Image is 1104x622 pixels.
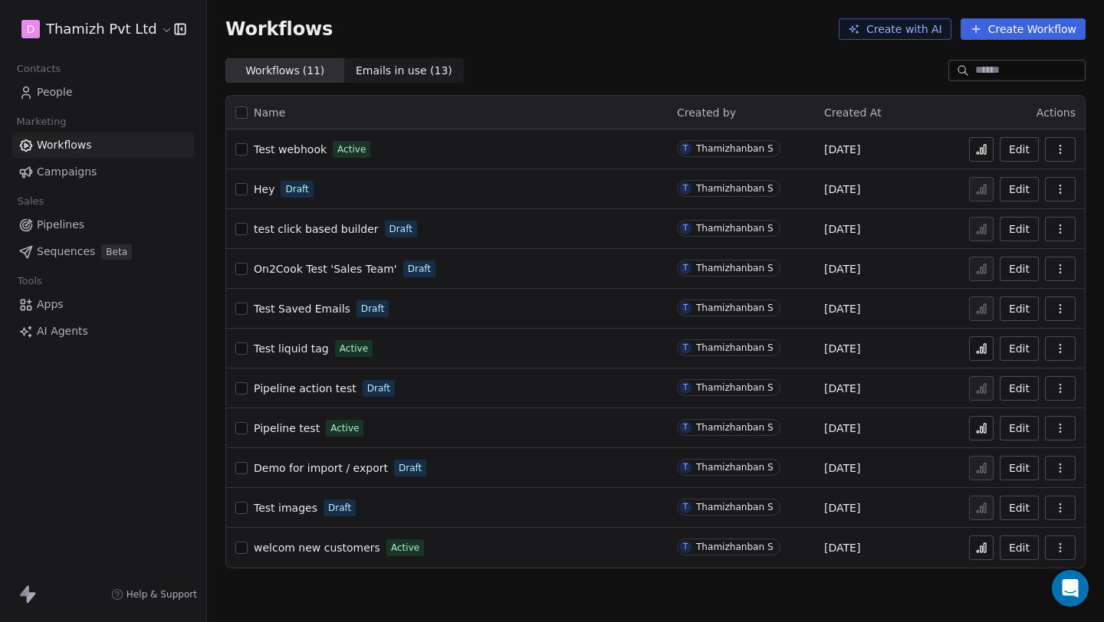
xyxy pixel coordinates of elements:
[254,382,356,394] span: Pipeline action test
[37,323,88,339] span: AI Agents
[356,63,452,79] span: Emails in use ( 13 )
[254,502,317,514] span: Test images
[254,342,329,355] span: Test liquid tag
[399,461,422,475] span: Draft
[254,261,397,277] a: On2Cook Test 'Sales Team'
[696,382,774,393] div: Thamizhanban S
[1037,106,1076,119] span: Actions
[254,223,379,235] span: test click based builder
[683,142,688,155] div: T
[254,460,388,476] a: Demo for import / export
[254,500,317,516] a: Test images
[1000,177,1039,201] button: Edit
[254,462,388,474] span: Demo for import / export
[696,462,774,473] div: Thamizhanban S
[1000,376,1039,401] button: Edit
[391,541,419,555] span: Active
[696,542,774,552] div: Thamizhanban S
[254,542,380,554] span: welcom new customers
[12,319,194,344] a: AI Agents
[46,19,157,39] span: Thamizh Pvt Ltd
[683,501,688,513] div: T
[37,296,64,313] span: Apps
[12,159,194,185] a: Campaigns
[37,217,84,233] span: Pipelines
[254,381,356,396] a: Pipeline action test
[408,262,431,276] span: Draft
[1052,570,1089,607] div: Open Intercom Messenger
[696,223,774,234] div: Thamizhanban S
[824,261,860,277] span: [DATE]
[11,270,48,293] span: Tools
[12,239,194,264] a: SequencesBeta
[12,212,194,237] a: Pipelines
[111,588,197,601] a: Help & Support
[1000,137,1039,162] button: Edit
[18,16,163,42] button: DThamizh Pvt Ltd
[254,142,327,157] a: Test webhook
[337,142,366,156] span: Active
[37,164,97,180] span: Campaigns
[683,421,688,434] div: T
[824,460,860,476] span: [DATE]
[328,501,351,515] span: Draft
[1000,336,1039,361] button: Edit
[254,421,320,436] a: Pipeline test
[696,303,774,313] div: Thamizhanban S
[696,263,774,273] div: Thamizhanban S
[824,421,860,436] span: [DATE]
[254,221,379,237] a: test click based builder
[961,18,1086,40] button: Create Workflow
[254,341,329,356] a: Test liquid tag
[824,142,860,157] span: [DATE]
[696,422,774,433] div: Thamizhanban S
[361,302,384,316] span: Draft
[1000,496,1039,520] a: Edit
[1000,257,1039,281] button: Edit
[696,502,774,512] div: Thamizhanban S
[824,500,860,516] span: [DATE]
[683,262,688,274] div: T
[824,341,860,356] span: [DATE]
[101,244,132,260] span: Beta
[12,80,194,105] a: People
[696,143,774,154] div: Thamizhanban S
[330,421,359,435] span: Active
[1000,296,1039,321] a: Edit
[254,182,274,197] a: Hey
[367,381,390,395] span: Draft
[683,381,688,394] div: T
[696,342,774,353] div: Thamizhanban S
[677,106,736,119] span: Created by
[683,182,688,195] div: T
[225,18,333,40] span: Workflows
[1000,535,1039,560] a: Edit
[37,137,92,153] span: Workflows
[824,381,860,396] span: [DATE]
[1000,217,1039,241] button: Edit
[254,263,397,275] span: On2Cook Test 'Sales Team'
[839,18,951,40] button: Create with AI
[683,541,688,553] div: T
[37,244,95,260] span: Sequences
[340,342,368,355] span: Active
[254,540,380,555] a: welcom new customers
[12,292,194,317] a: Apps
[824,106,882,119] span: Created At
[254,183,274,195] span: Hey
[11,190,51,213] span: Sales
[683,342,688,354] div: T
[12,133,194,158] a: Workflows
[127,588,197,601] span: Help & Support
[824,301,860,316] span: [DATE]
[254,303,350,315] span: Test Saved Emails
[10,57,67,80] span: Contacts
[27,21,35,37] span: D
[285,182,308,196] span: Draft
[10,110,73,133] span: Marketing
